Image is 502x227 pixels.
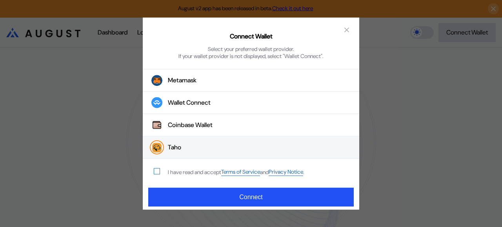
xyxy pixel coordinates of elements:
[143,136,359,159] button: TahoTaho
[340,24,353,36] button: close modal
[168,121,213,129] div: Coinbase Wallet
[178,53,324,60] div: If your wallet provider is not displayed, select "Wallet Connect".
[168,143,181,152] div: Taho
[148,188,354,207] button: Connect
[230,32,273,40] h2: Connect Wallet
[151,142,162,153] img: Taho
[143,92,359,114] button: Wallet Connect
[143,114,359,136] button: Coinbase WalletCoinbase Wallet
[168,168,304,176] div: I have read and accept .
[168,76,196,85] div: Metamask
[260,169,269,176] span: and
[143,69,359,92] button: Metamask
[221,168,260,176] a: Terms of Service
[208,45,294,53] div: Select your preferred wallet provider.
[269,168,303,176] a: Privacy Notice
[168,99,211,107] div: Wallet Connect
[151,120,162,131] img: Coinbase Wallet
